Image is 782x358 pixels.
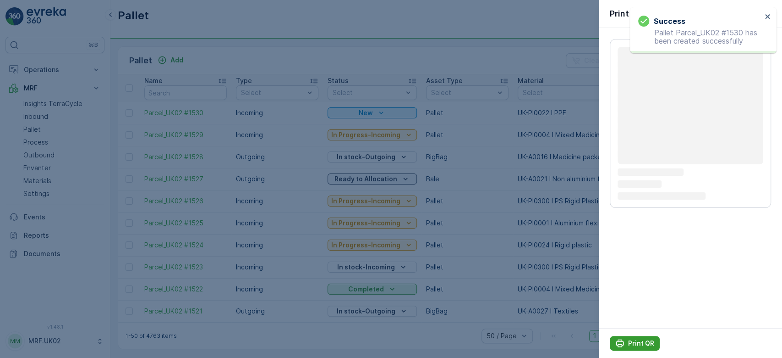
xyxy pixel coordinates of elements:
[610,336,660,351] button: Print QR
[765,13,771,22] button: close
[610,7,642,20] p: Print QR
[638,28,762,45] p: Pallet Parcel_UK02 #1530 has been created successfully
[654,16,685,27] h3: Success
[628,339,654,348] p: Print QR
